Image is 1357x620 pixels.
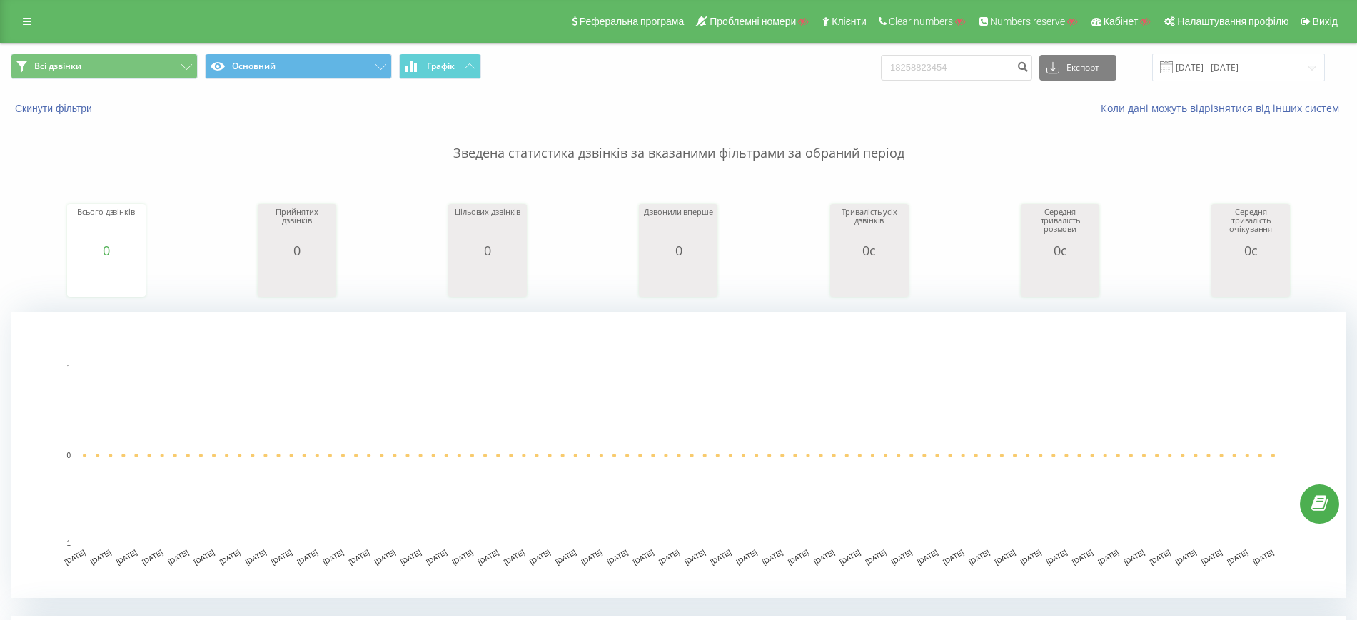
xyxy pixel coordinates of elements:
[642,258,714,300] svg: A chart.
[261,243,333,258] div: 0
[1024,258,1096,300] svg: A chart.
[580,16,685,27] span: Реферальна програма
[66,452,71,459] text: 0
[1024,243,1096,258] div: 0с
[166,548,190,566] text: [DATE]
[1215,258,1286,300] svg: A chart.
[321,548,345,566] text: [DATE]
[205,54,392,79] button: Основний
[1313,16,1338,27] span: Вихід
[296,548,319,566] text: [DATE]
[64,539,71,547] text: -1
[1226,548,1249,566] text: [DATE]
[270,548,293,566] text: [DATE]
[1024,208,1096,243] div: Середня тривалість розмови
[632,548,655,566] text: [DATE]
[115,548,138,566] text: [DATE]
[1122,548,1146,566] text: [DATE]
[993,548,1017,566] text: [DATE]
[477,548,500,566] text: [DATE]
[761,548,785,566] text: [DATE]
[64,548,87,566] text: [DATE]
[834,208,905,243] div: Тривалість усіх дзвінків
[503,548,526,566] text: [DATE]
[218,548,242,566] text: [DATE]
[642,243,714,258] div: 0
[1104,16,1139,27] span: Кабінет
[580,548,603,566] text: [DATE]
[71,243,142,258] div: 0
[1101,101,1346,115] a: Коли дані можуть відрізнятися вiд інших систем
[1177,16,1288,27] span: Налаштування профілю
[1215,243,1286,258] div: 0с
[990,16,1065,27] span: Numbers reserve
[89,548,113,566] text: [DATE]
[554,548,577,566] text: [DATE]
[452,243,523,258] div: 0
[450,548,474,566] text: [DATE]
[834,258,905,300] svg: A chart.
[642,208,714,243] div: Дзвонили вперше
[1174,548,1198,566] text: [DATE]
[427,61,455,71] span: Графік
[261,258,333,300] svg: A chart.
[1045,548,1069,566] text: [DATE]
[606,548,630,566] text: [DATE]
[881,55,1032,81] input: Пошук за номером
[66,364,71,372] text: 1
[709,548,732,566] text: [DATE]
[11,312,1346,598] svg: A chart.
[735,548,759,566] text: [DATE]
[890,548,914,566] text: [DATE]
[1039,55,1116,81] button: Експорт
[141,548,164,566] text: [DATE]
[834,243,905,258] div: 0с
[916,548,939,566] text: [DATE]
[1071,548,1094,566] text: [DATE]
[425,548,448,566] text: [DATE]
[657,548,681,566] text: [DATE]
[192,548,216,566] text: [DATE]
[967,548,991,566] text: [DATE]
[452,208,523,243] div: Цільових дзвінків
[34,61,81,72] span: Всі дзвінки
[452,258,523,300] svg: A chart.
[838,548,862,566] text: [DATE]
[889,16,953,27] span: Clear numbers
[683,548,707,566] text: [DATE]
[244,548,268,566] text: [DATE]
[261,208,333,243] div: Прийнятих дзвінків
[832,16,867,27] span: Клієнти
[71,208,142,243] div: Всього дзвінків
[1215,208,1286,243] div: Середня тривалість очікування
[1019,548,1043,566] text: [DATE]
[787,548,810,566] text: [DATE]
[942,548,965,566] text: [DATE]
[399,548,423,566] text: [DATE]
[373,548,397,566] text: [DATE]
[710,16,796,27] span: Проблемні номери
[812,548,836,566] text: [DATE]
[528,548,552,566] text: [DATE]
[1200,548,1224,566] text: [DATE]
[1149,548,1172,566] text: [DATE]
[11,116,1346,163] p: Зведена статистика дзвінків за вказаними фільтрами за обраний період
[71,258,142,300] svg: A chart.
[348,548,371,566] text: [DATE]
[1096,548,1120,566] text: [DATE]
[1251,548,1275,566] text: [DATE]
[11,54,198,79] button: Всі дзвінки
[864,548,888,566] text: [DATE]
[11,102,99,115] button: Скинути фільтри
[399,54,481,79] button: Графік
